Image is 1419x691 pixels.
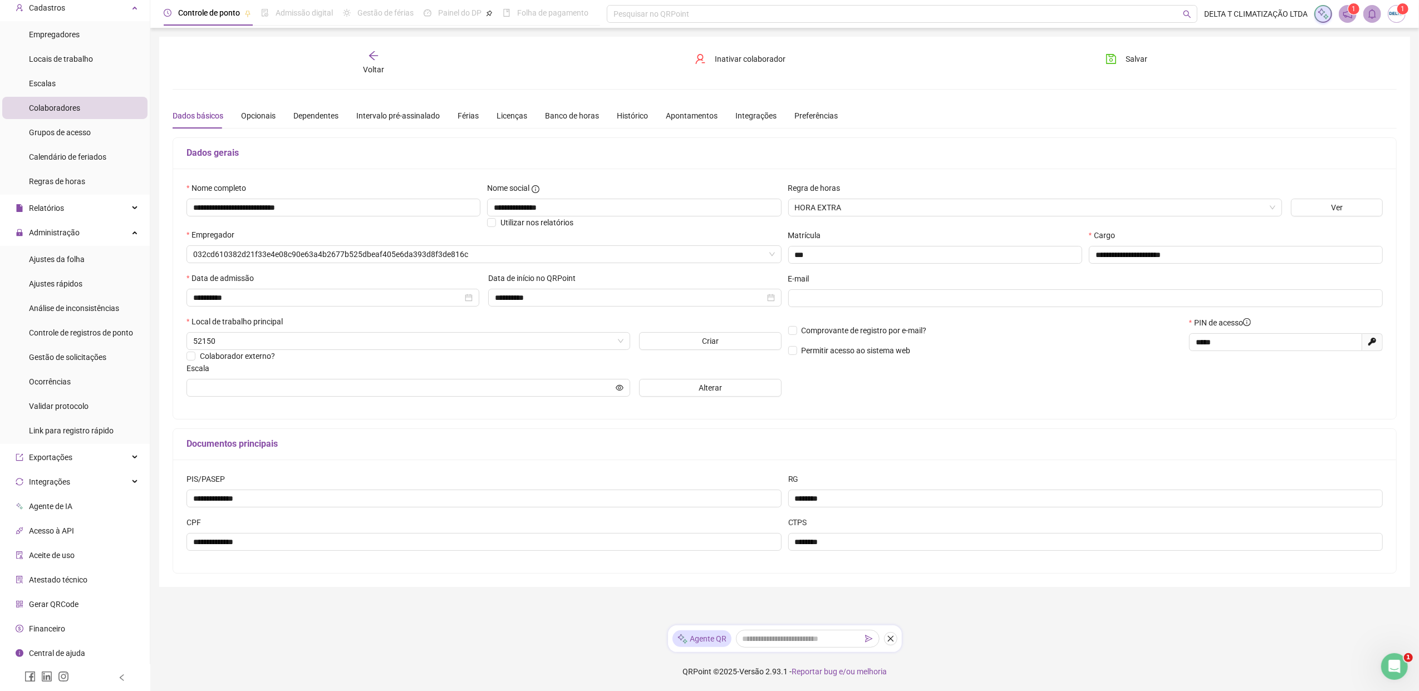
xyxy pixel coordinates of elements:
[29,353,106,362] span: Gestão de solicitações
[1401,5,1405,13] span: 1
[29,600,78,609] span: Gerar QRCode
[16,453,23,461] span: export
[1089,229,1122,241] label: Cargo
[488,272,583,284] label: Data de início no QRPoint
[1243,318,1251,326] span: info-circle
[486,10,493,17] span: pushpin
[1126,53,1147,65] span: Salvar
[186,182,253,194] label: Nome completo
[241,110,276,122] div: Opcionais
[1291,199,1383,216] button: Ver
[29,502,72,511] span: Agente de IA
[686,50,794,68] button: Inativar colaborador
[357,8,414,17] span: Gestão de férias
[186,516,208,529] label: CPF
[276,8,333,17] span: Admissão digital
[29,551,75,560] span: Aceite de uso
[29,477,70,486] span: Integrações
[1317,8,1329,20] img: sparkle-icon.fc2bf0ac1784a2077858766a79e2daf3.svg
[887,635,895,643] span: close
[695,53,706,65] span: user-delete
[29,128,91,137] span: Grupos de acesso
[186,146,1383,160] h5: Dados gerais
[788,273,817,285] label: E-mail
[702,335,719,347] span: Criar
[16,4,23,12] span: user-add
[363,65,384,74] span: Voltar
[865,635,873,643] span: send
[29,328,133,337] span: Controle de registros de ponto
[29,426,114,435] span: Link para registro rápido
[788,229,828,241] label: Matrícula
[29,204,64,213] span: Relatórios
[29,624,65,633] span: Financeiro
[193,246,775,263] span: 032cd610382d21f33e4e08c90e63a4b2677b525dbeaf405e6da393d8f3de816c
[178,8,240,17] span: Controle de ponto
[356,110,440,122] div: Intervalo pré-assinalado
[200,352,275,361] span: Colaborador externo?
[1183,10,1191,18] span: search
[29,30,80,39] span: Empregadores
[29,228,80,237] span: Administração
[639,379,781,397] button: Alterar
[788,182,848,194] label: Regra de horas
[173,110,223,122] div: Dados básicos
[1331,201,1343,214] span: Ver
[186,272,261,284] label: Data de admissão
[517,8,588,17] span: Folha de pagamento
[639,332,781,350] button: Criar
[29,526,74,535] span: Acesso à API
[500,218,573,227] span: Utilizar nos relatórios
[16,229,23,236] span: lock
[16,625,23,633] span: dollar
[788,516,814,529] label: CTPS
[616,384,623,392] span: eye
[1348,3,1359,14] sup: 1
[699,382,722,394] span: Alterar
[666,110,718,122] div: Apontamentos
[29,255,85,264] span: Ajustes da folha
[1352,5,1356,13] span: 1
[29,55,93,63] span: Locais de trabalho
[29,177,85,186] span: Regras de horas
[164,9,171,17] span: clock-circle
[293,110,338,122] div: Dependentes
[1343,9,1353,19] span: notification
[672,630,731,647] div: Agente QR
[186,437,1383,451] h5: Documentos principais
[1381,653,1408,680] iframe: Intercom live chat
[1097,50,1156,68] button: Salvar
[438,8,482,17] span: Painel do DP
[16,576,23,584] span: solution
[16,478,23,486] span: sync
[1367,9,1377,19] span: bell
[150,652,1419,691] footer: QRPoint © 2025 - 2.93.1 -
[802,346,911,355] span: Permitir acesso ao sistema web
[1404,653,1413,662] span: 1
[677,633,688,645] img: sparkle-icon.fc2bf0ac1784a2077858766a79e2daf3.svg
[29,152,106,161] span: Calendário de feriados
[16,204,23,212] span: file
[261,9,269,17] span: file-done
[795,199,1276,216] span: HORA EXTRA
[29,79,56,88] span: Escalas
[1106,53,1117,65] span: save
[16,649,23,657] span: info-circle
[735,110,777,122] div: Integrações
[802,326,927,335] span: Comprovante de registro por e-mail?
[186,473,232,485] label: PIS/PASEP
[487,182,529,194] span: Nome social
[545,110,599,122] div: Banco de horas
[29,377,71,386] span: Ocorrências
[58,671,69,682] span: instagram
[29,402,89,411] span: Validar protocolo
[1397,3,1408,14] sup: Atualize o seu contato no menu Meus Dados
[715,53,785,65] span: Inativar colaborador
[788,473,806,485] label: RG
[739,667,764,676] span: Versão
[24,671,36,682] span: facebook
[16,551,23,559] span: audit
[29,279,82,288] span: Ajustes rápidos
[503,9,510,17] span: book
[29,453,72,462] span: Exportações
